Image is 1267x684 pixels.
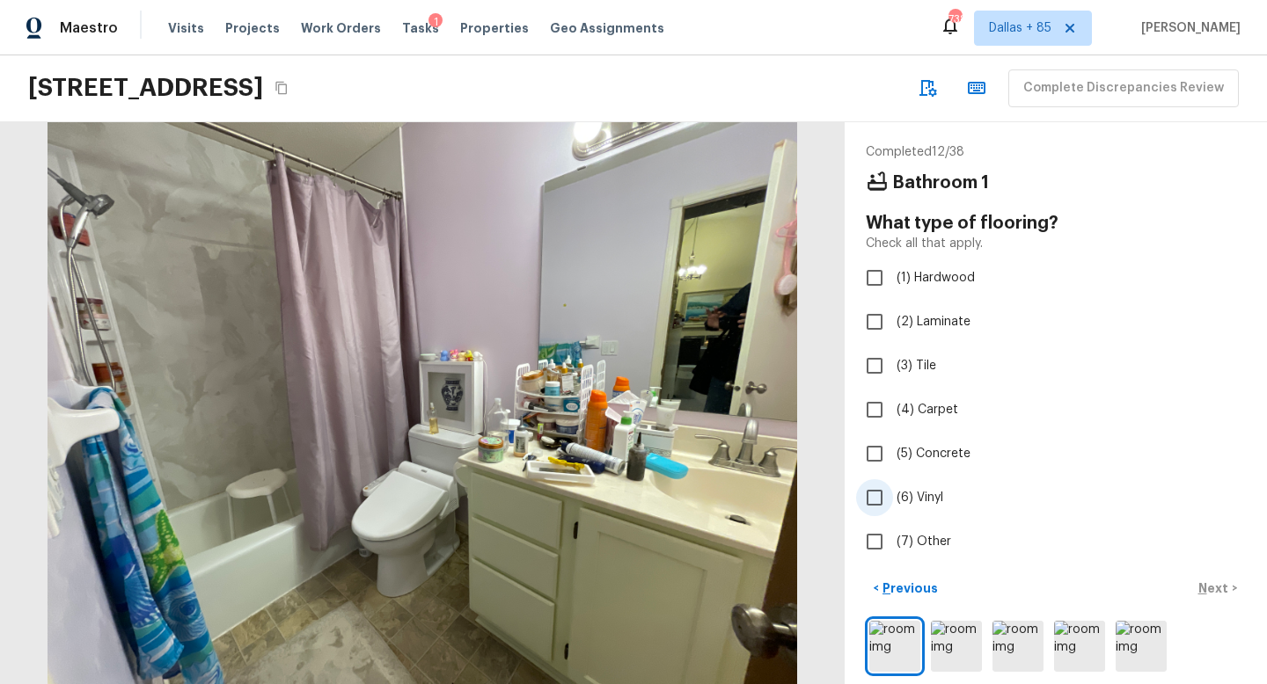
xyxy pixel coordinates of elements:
[28,72,263,104] h2: [STREET_ADDRESS]
[460,19,529,37] span: Properties
[60,19,118,37] span: Maestro
[270,76,293,99] button: Copy Address
[866,143,1246,161] p: Completed 12 / 38
[931,621,982,672] img: room img
[892,171,989,194] h4: Bathroom 1
[897,489,943,506] span: (6) Vinyl
[989,19,1051,37] span: Dallas + 85
[301,19,381,37] span: Work Orders
[168,19,204,37] span: Visits
[866,212,1246,235] h4: What type of flooring?
[897,269,975,287] span: (1) Hardwood
[1134,19,1241,37] span: [PERSON_NAME]
[866,574,945,603] button: <Previous
[897,357,936,375] span: (3) Tile
[948,11,961,28] div: 738
[1054,621,1105,672] img: room img
[869,621,920,672] img: room img
[866,235,983,252] p: Check all that apply.
[879,579,938,597] p: Previous
[225,19,280,37] span: Projects
[897,401,958,418] span: (4) Carpet
[897,533,951,550] span: (7) Other
[1116,621,1167,672] img: room img
[402,22,439,34] span: Tasks
[897,313,970,331] span: (2) Laminate
[428,13,443,31] div: 1
[550,19,664,37] span: Geo Assignments
[992,621,1044,672] img: room img
[897,445,970,462] span: (5) Concrete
